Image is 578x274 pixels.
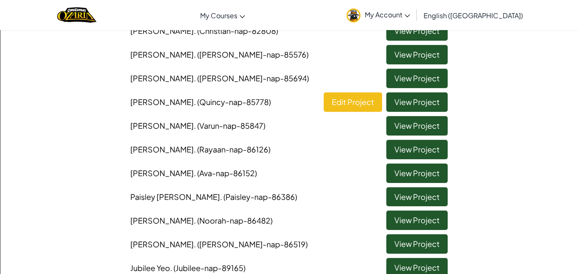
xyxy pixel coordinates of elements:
img: avatar [347,8,361,22]
a: English ([GEOGRAPHIC_DATA]) [419,4,527,27]
div: Sort A > Z [3,3,575,11]
div: Move To ... [3,57,575,64]
a: My Courses [196,4,249,27]
div: Rename [3,49,575,57]
a: My Account [342,2,414,28]
span: My Courses [200,11,237,20]
span: English ([GEOGRAPHIC_DATA]) [424,11,523,20]
div: Sort New > Old [3,11,575,19]
span: My Account [365,10,410,19]
img: Home [57,6,96,24]
div: Delete [3,26,575,34]
div: Move To ... [3,19,575,26]
a: Ozaria by CodeCombat logo [57,6,96,24]
div: Options [3,34,575,42]
div: Sign out [3,42,575,49]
